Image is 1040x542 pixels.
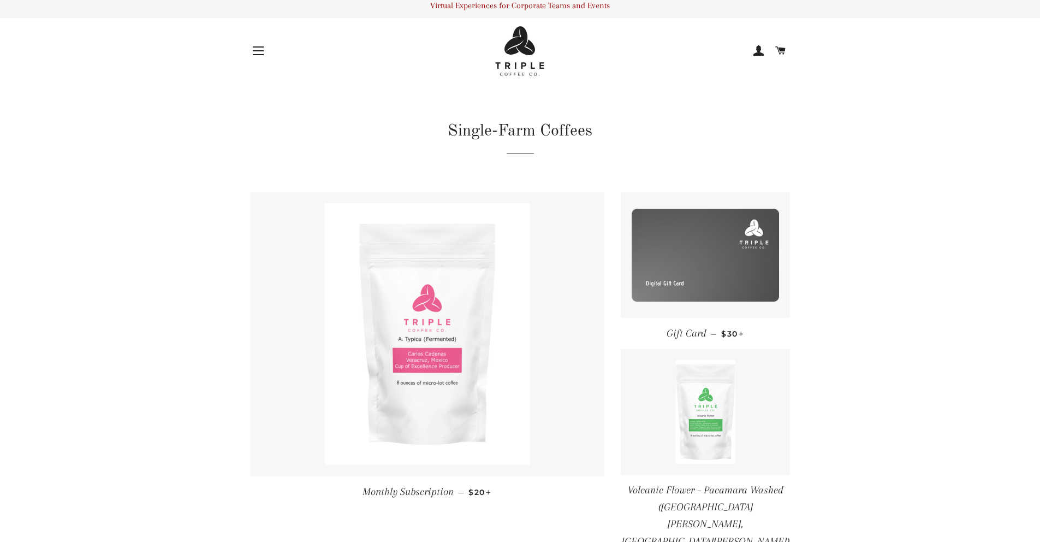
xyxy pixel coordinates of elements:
[621,318,790,349] a: Gift Card — $30
[621,192,790,318] a: Gift Card-Gift Card-Triple Coffee Co.
[468,487,491,497] span: $20
[458,487,464,497] span: —
[362,486,454,498] span: Monthly Subscription
[250,192,605,476] a: Monthly Subscription
[711,329,717,339] span: —
[721,329,744,339] span: $30
[250,120,791,143] h1: Single-Farm Coffees
[676,360,735,464] img: Volcanic Flower – Pacamara Washed (Santa Ana, El Salvador)
[495,26,544,76] img: Triple Coffee Co - Logo
[632,209,779,302] img: Gift Card-Gift Card-Triple Coffee Co.
[325,203,530,466] img: Monthly Subscription
[667,327,706,339] span: Gift Card
[250,476,605,508] a: Monthly Subscription — $20
[621,349,790,475] a: Volcanic Flower – Pacamara Washed (Santa Ana, El Salvador)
